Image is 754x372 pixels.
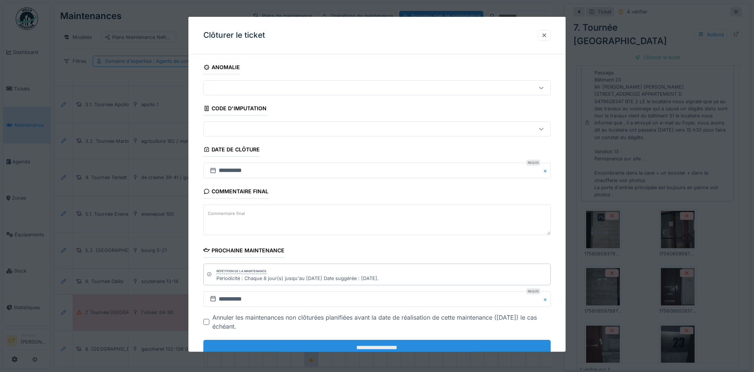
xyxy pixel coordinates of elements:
label: Commentaire final [206,209,246,218]
div: Requis [526,160,540,166]
div: Date de clôture [203,144,260,157]
div: Répétition de la maintenance [216,269,267,274]
div: Annuler les maintenances non clôturées planifiées avant la date de réalisation de cette maintenan... [212,313,551,331]
div: Anomalie [203,62,240,74]
div: Requis [526,288,540,294]
div: Périodicité : Chaque 8 jour(s) jusqu'au [DATE] Date suggérée : [DATE]. [216,275,379,282]
div: Commentaire final [203,186,268,199]
h3: Clôturer le ticket [203,31,265,40]
button: Close [542,163,551,178]
button: Close [542,291,551,307]
div: Code d'imputation [203,103,267,116]
div: Prochaine maintenance [203,245,284,257]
